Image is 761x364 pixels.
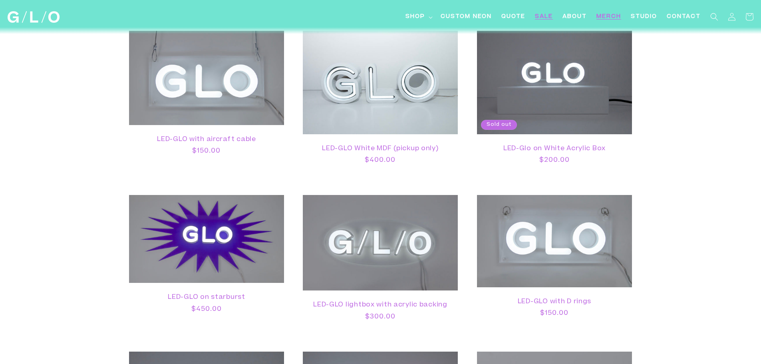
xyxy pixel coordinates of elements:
[662,8,705,26] a: Contact
[137,136,276,143] a: LED-GLO with aircraft cable
[436,8,497,26] a: Custom Neon
[311,145,450,153] a: LED-GLO White MDF (pickup only)
[558,8,592,26] a: About
[401,8,436,26] summary: Shop
[405,13,425,21] span: Shop
[617,252,761,364] iframe: Chat Widget
[596,13,621,21] span: Merch
[137,294,276,302] a: LED-GLO on starburst
[535,13,553,21] span: SALE
[631,13,657,21] span: Studio
[592,8,626,26] a: Merch
[562,13,587,21] span: About
[705,8,723,26] summary: Search
[485,145,624,153] a: LED-Glo on White Acrylic Box
[485,298,624,306] a: LED-GLO with D rings
[667,13,701,21] span: Contact
[8,11,60,23] img: GLO Studio
[5,8,63,26] a: GLO Studio
[311,302,450,309] a: LED-GLO lightbox with acrylic backing
[441,13,492,21] span: Custom Neon
[501,13,525,21] span: Quote
[530,8,558,26] a: SALE
[497,8,530,26] a: Quote
[626,8,662,26] a: Studio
